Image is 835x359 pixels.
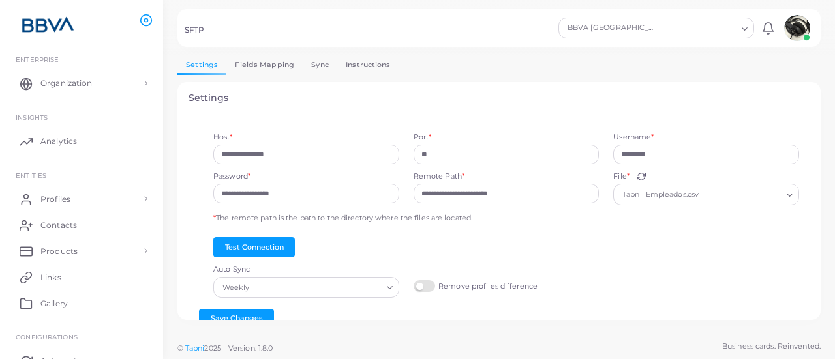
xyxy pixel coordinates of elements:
span: 2025 [204,343,220,354]
span: Business cards. Reinvented. [722,341,821,352]
label: Host [213,132,233,143]
a: Tapni [185,343,205,352]
label: Username [613,132,654,143]
a: Organization [10,70,153,96]
span: Contacts [40,220,77,231]
p: The remote path is the path to the directory where the files are located. [213,212,799,223]
span: INSIGHTS [16,113,48,121]
label: Password [213,171,250,182]
span: Links [40,272,61,283]
a: Analytics [10,128,153,154]
button: Test Connection [213,237,295,257]
input: Search for option [702,188,782,202]
img: logo [12,12,84,36]
input: Search for option [252,280,381,294]
a: Settings [177,55,226,74]
a: Links [10,264,153,290]
span: Products [40,246,78,257]
div: Search for option [213,277,399,298]
span: Organization [40,78,92,89]
a: avatar [780,15,813,41]
span: Tapni_Empleados.csv [620,188,701,202]
span: Weekly [220,281,251,294]
a: Gallery [10,290,153,316]
h4: Settings [189,93,810,104]
img: avatar [784,15,810,41]
a: Products [10,238,153,264]
label: Port [414,132,432,143]
span: © [177,343,273,354]
div: Search for option [558,18,754,38]
input: Search for option [661,21,736,35]
span: Enterprise [16,55,59,63]
a: Contacts [10,212,153,238]
a: Fields Mapping [226,55,303,74]
span: Analytics [40,136,77,147]
h5: SFTP [185,25,204,35]
a: Profiles [10,186,153,212]
label: Remote Path [414,171,464,182]
span: ENTITIES [16,171,46,179]
span: Configurations [16,333,78,341]
div: Search for option [613,184,799,205]
button: Save Changes [199,309,274,328]
span: BBVA [GEOGRAPHIC_DATA] [566,22,660,35]
a: Sync [303,55,337,74]
span: Gallery [40,298,68,309]
a: Instructions [337,55,399,74]
label: Remove profiles difference [414,280,538,293]
span: Profiles [40,194,70,205]
span: Version: 1.8.0 [228,343,273,352]
label: Auto Sync [213,265,250,275]
label: File [613,171,646,182]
